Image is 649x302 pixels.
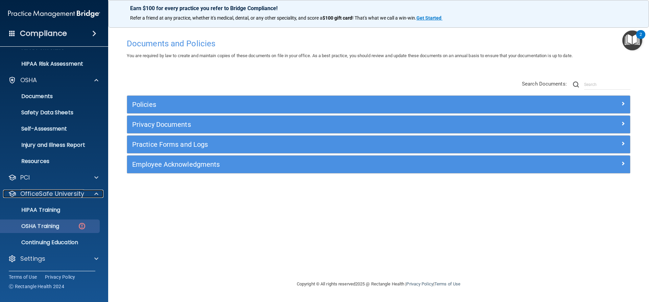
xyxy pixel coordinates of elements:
[4,44,97,51] p: HIPAA Checklist
[127,39,630,48] h4: Documents and Policies
[4,239,97,246] p: Continuing Education
[4,93,97,100] p: Documents
[622,30,642,50] button: Open Resource Center, 2 new notifications
[8,190,98,198] a: OfficeSafe University
[4,109,97,116] p: Safety Data Sheets
[130,15,322,21] span: Refer a friend at any practice, whether it's medical, dental, or any other speciality, and score a
[132,161,499,168] h5: Employee Acknowledgments
[8,76,98,84] a: OSHA
[132,141,499,148] h5: Practice Forms and Logs
[406,281,433,286] a: Privacy Policy
[352,15,416,21] span: ! That's what we call a win-win.
[8,173,98,182] a: PCI
[20,76,37,84] p: OSHA
[78,222,86,230] img: danger-circle.6113f641.png
[20,255,45,263] p: Settings
[127,53,573,58] span: You are required by law to create and maintain copies of these documents on file in your office. ...
[8,7,100,21] img: PMB logo
[4,125,97,132] p: Self-Assessment
[132,99,625,110] a: Policies
[584,79,630,90] input: Search
[4,158,97,165] p: Resources
[20,190,84,198] p: OfficeSafe University
[132,159,625,170] a: Employee Acknowledgments
[434,281,460,286] a: Terms of Use
[132,139,625,150] a: Practice Forms and Logs
[130,5,627,11] p: Earn $100 for every practice you refer to Bridge Compliance!
[4,207,60,213] p: HIPAA Training
[640,34,642,43] div: 2
[20,29,67,38] h4: Compliance
[4,142,97,148] p: Injury and Illness Report
[132,101,499,108] h5: Policies
[322,15,352,21] strong: $100 gift card
[416,15,441,21] strong: Get Started
[522,81,567,87] span: Search Documents:
[20,173,30,182] p: PCI
[255,273,502,295] div: Copyright © All rights reserved 2025 @ Rectangle Health | |
[573,82,579,88] img: ic-search.3b580494.png
[4,223,59,230] p: OSHA Training
[416,15,442,21] a: Get Started
[45,274,75,280] a: Privacy Policy
[132,119,625,130] a: Privacy Documents
[132,121,499,128] h5: Privacy Documents
[9,283,64,290] span: Ⓒ Rectangle Health 2024
[9,274,37,280] a: Terms of Use
[8,255,98,263] a: Settings
[4,61,97,67] p: HIPAA Risk Assessment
